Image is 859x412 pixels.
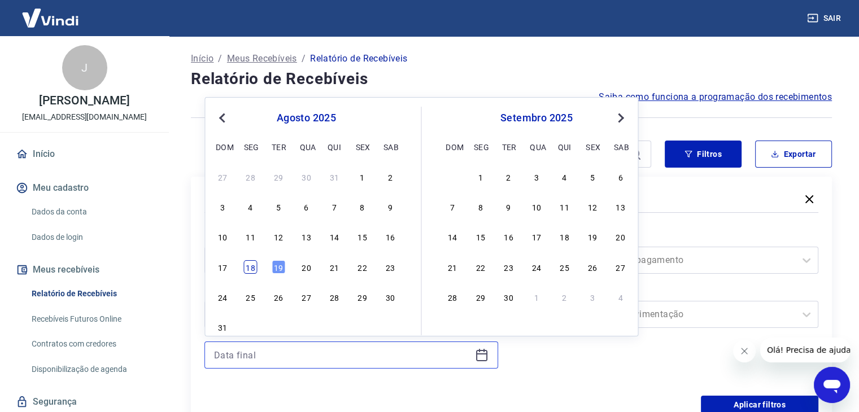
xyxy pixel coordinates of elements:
div: Choose sexta-feira, 3 de outubro de 2025 [586,290,599,304]
div: seg [244,140,258,154]
div: month 2025-08 [214,168,398,335]
div: Choose quinta-feira, 4 de setembro de 2025 [328,320,341,334]
div: ter [272,140,285,154]
iframe: Fechar mensagem [733,340,756,362]
div: Choose terça-feira, 16 de setembro de 2025 [502,230,515,243]
div: Choose domingo, 24 de agosto de 2025 [216,290,229,304]
div: Choose quinta-feira, 25 de setembro de 2025 [558,260,572,274]
div: Choose terça-feira, 26 de agosto de 2025 [272,290,285,304]
div: Choose sexta-feira, 5 de setembro de 2025 [355,320,369,334]
div: setembro 2025 [444,111,629,125]
div: qui [558,140,572,154]
div: qua [530,140,543,154]
div: Choose sexta-feira, 19 de setembro de 2025 [586,230,599,243]
div: Choose segunda-feira, 15 de setembro de 2025 [474,230,487,243]
div: Choose domingo, 3 de agosto de 2025 [216,200,229,213]
p: / [218,52,222,65]
label: Forma de Pagamento [527,231,817,244]
img: Vindi [14,1,87,35]
div: Choose domingo, 10 de agosto de 2025 [216,230,229,243]
div: Choose sábado, 9 de agosto de 2025 [383,200,397,213]
div: Choose segunda-feira, 11 de agosto de 2025 [244,230,258,243]
div: ter [502,140,515,154]
p: [EMAIL_ADDRESS][DOMAIN_NAME] [22,111,147,123]
div: Choose terça-feira, 2 de setembro de 2025 [502,170,515,183]
div: Choose terça-feira, 5 de agosto de 2025 [272,200,285,213]
div: Choose terça-feira, 19 de agosto de 2025 [272,260,285,274]
span: Olá! Precisa de ajuda? [7,8,95,17]
h4: Relatório de Recebíveis [191,68,832,90]
div: Choose sexta-feira, 15 de agosto de 2025 [355,230,369,243]
div: Choose sexta-feira, 26 de setembro de 2025 [586,260,599,274]
div: Choose domingo, 14 de setembro de 2025 [446,230,459,243]
button: Sair [805,8,845,29]
div: sab [383,140,397,154]
div: Choose sábado, 4 de outubro de 2025 [614,290,627,304]
div: Choose quarta-feira, 13 de agosto de 2025 [299,230,313,243]
div: Choose domingo, 31 de agosto de 2025 [446,170,459,183]
div: Choose quinta-feira, 31 de julho de 2025 [328,170,341,183]
div: Choose quinta-feira, 21 de agosto de 2025 [328,260,341,274]
div: Choose segunda-feira, 22 de setembro de 2025 [474,260,487,274]
a: Recebíveis Futuros Online [27,308,155,331]
div: month 2025-09 [444,168,629,305]
p: Relatório de Recebíveis [310,52,407,65]
button: Next Month [614,111,627,125]
div: Choose sexta-feira, 22 de agosto de 2025 [355,260,369,274]
a: Meus Recebíveis [227,52,297,65]
div: Choose sexta-feira, 5 de setembro de 2025 [586,170,599,183]
a: Início [191,52,213,65]
div: Choose terça-feira, 23 de setembro de 2025 [502,260,515,274]
div: Choose sexta-feira, 8 de agosto de 2025 [355,200,369,213]
div: Choose quinta-feira, 2 de outubro de 2025 [558,290,572,304]
div: dom [216,140,229,154]
div: Choose domingo, 17 de agosto de 2025 [216,260,229,274]
div: qui [328,140,341,154]
div: Choose quarta-feira, 17 de setembro de 2025 [530,230,543,243]
div: Choose quarta-feira, 27 de agosto de 2025 [299,290,313,304]
button: Exportar [755,141,832,168]
a: Disponibilização de agenda [27,358,155,381]
div: Choose sábado, 20 de setembro de 2025 [614,230,627,243]
div: Choose segunda-feira, 28 de julho de 2025 [244,170,258,183]
button: Previous Month [215,111,229,125]
iframe: Botão para abrir a janela de mensagens [814,367,850,403]
div: Choose quarta-feira, 3 de setembro de 2025 [299,320,313,334]
div: Choose sábado, 6 de setembro de 2025 [614,170,627,183]
button: Filtros [665,141,742,168]
div: Choose segunda-feira, 29 de setembro de 2025 [474,290,487,304]
div: dom [446,140,459,154]
a: Dados da conta [27,200,155,223]
a: Saiba como funciona a programação dos recebimentos [599,90,832,104]
div: Choose quarta-feira, 10 de setembro de 2025 [530,200,543,213]
div: Choose sábado, 30 de agosto de 2025 [383,290,397,304]
div: Choose segunda-feira, 8 de setembro de 2025 [474,200,487,213]
div: sab [614,140,627,154]
div: Choose domingo, 27 de julho de 2025 [216,170,229,183]
div: Choose quarta-feira, 1 de outubro de 2025 [530,290,543,304]
button: Meu cadastro [14,176,155,200]
div: Choose quinta-feira, 7 de agosto de 2025 [328,200,341,213]
div: Choose terça-feira, 30 de setembro de 2025 [502,290,515,304]
div: Choose domingo, 31 de agosto de 2025 [216,320,229,334]
label: Tipo de Movimentação [527,285,817,299]
div: J [62,45,107,90]
div: qua [299,140,313,154]
div: Choose quinta-feira, 14 de agosto de 2025 [328,230,341,243]
div: Choose sábado, 2 de agosto de 2025 [383,170,397,183]
p: / [302,52,306,65]
input: Data final [214,347,470,363]
div: Choose domingo, 28 de setembro de 2025 [446,290,459,304]
div: Choose quarta-feira, 3 de setembro de 2025 [530,170,543,183]
div: Choose segunda-feira, 1 de setembro de 2025 [474,170,487,183]
div: Choose segunda-feira, 25 de agosto de 2025 [244,290,258,304]
div: Choose quarta-feira, 30 de julho de 2025 [299,170,313,183]
div: Choose sábado, 16 de agosto de 2025 [383,230,397,243]
div: agosto 2025 [214,111,398,125]
div: Choose quinta-feira, 28 de agosto de 2025 [328,290,341,304]
div: Choose terça-feira, 29 de julho de 2025 [272,170,285,183]
div: Choose quarta-feira, 24 de setembro de 2025 [530,260,543,274]
div: Choose terça-feira, 2 de setembro de 2025 [272,320,285,334]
